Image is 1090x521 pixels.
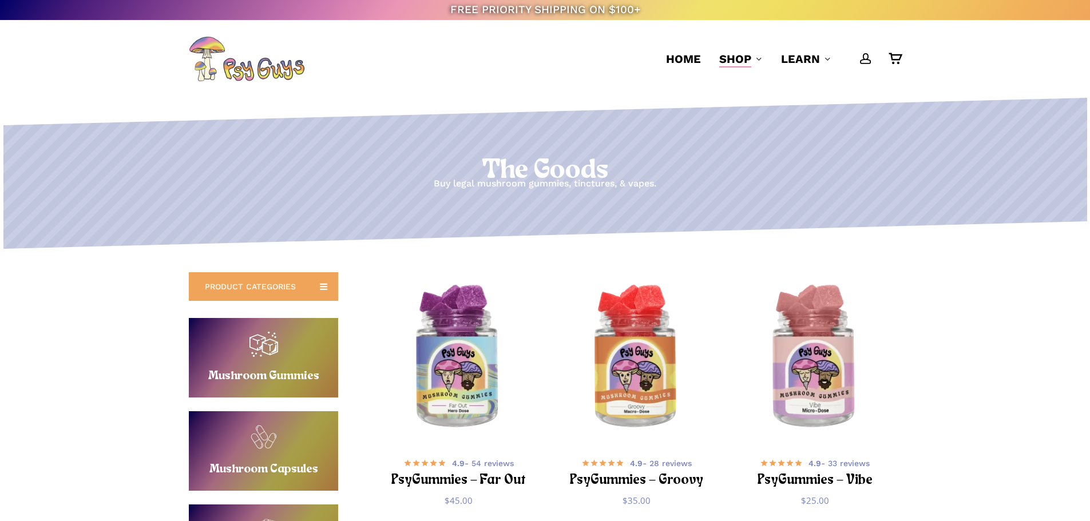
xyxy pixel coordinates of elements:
h2: PsyGummies – Vibe [746,470,885,491]
a: PsyGummies - Far Out [375,275,542,442]
bdi: 35.00 [623,495,651,506]
b: 4.9 [808,459,821,468]
img: Passionfruit microdose magic mushroom gummies in a PsyGuys branded jar [731,275,899,442]
a: 4.9- 33 reviews PsyGummies – Vibe [746,456,885,486]
bdi: 45.00 [445,495,473,506]
b: 4.9 [452,459,465,468]
nav: Main Menu [657,20,901,98]
a: PsyGummies - Vibe [731,275,899,442]
h2: PsyGummies – Far Out [389,470,528,491]
a: Home [666,51,701,67]
img: Strawberry macrodose magic mushroom gummies in a PsyGuys branded jar [553,275,721,442]
h2: PsyGummies – Groovy [568,470,707,491]
a: 4.9- 54 reviews PsyGummies – Far Out [389,456,528,486]
img: Blackberry hero dose magic mushroom gummies in a PsyGuys branded jar [375,275,542,442]
img: PsyGuys [189,36,304,82]
a: Learn [781,51,831,67]
span: $ [801,495,806,506]
span: Home [666,52,701,66]
bdi: 25.00 [801,495,829,506]
a: 4.9- 28 reviews PsyGummies – Groovy [568,456,707,486]
a: PRODUCT CATEGORIES [189,272,338,301]
span: - 54 reviews [452,458,514,469]
span: - 28 reviews [630,458,692,469]
span: $ [623,495,628,506]
span: - 33 reviews [808,458,870,469]
span: Learn [781,52,820,66]
span: Shop [719,52,751,66]
a: PsyGummies - Groovy [553,275,721,442]
a: Cart [889,53,901,65]
a: Shop [719,51,763,67]
span: $ [445,495,450,506]
span: PRODUCT CATEGORIES [205,281,296,292]
b: 4.9 [630,459,643,468]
